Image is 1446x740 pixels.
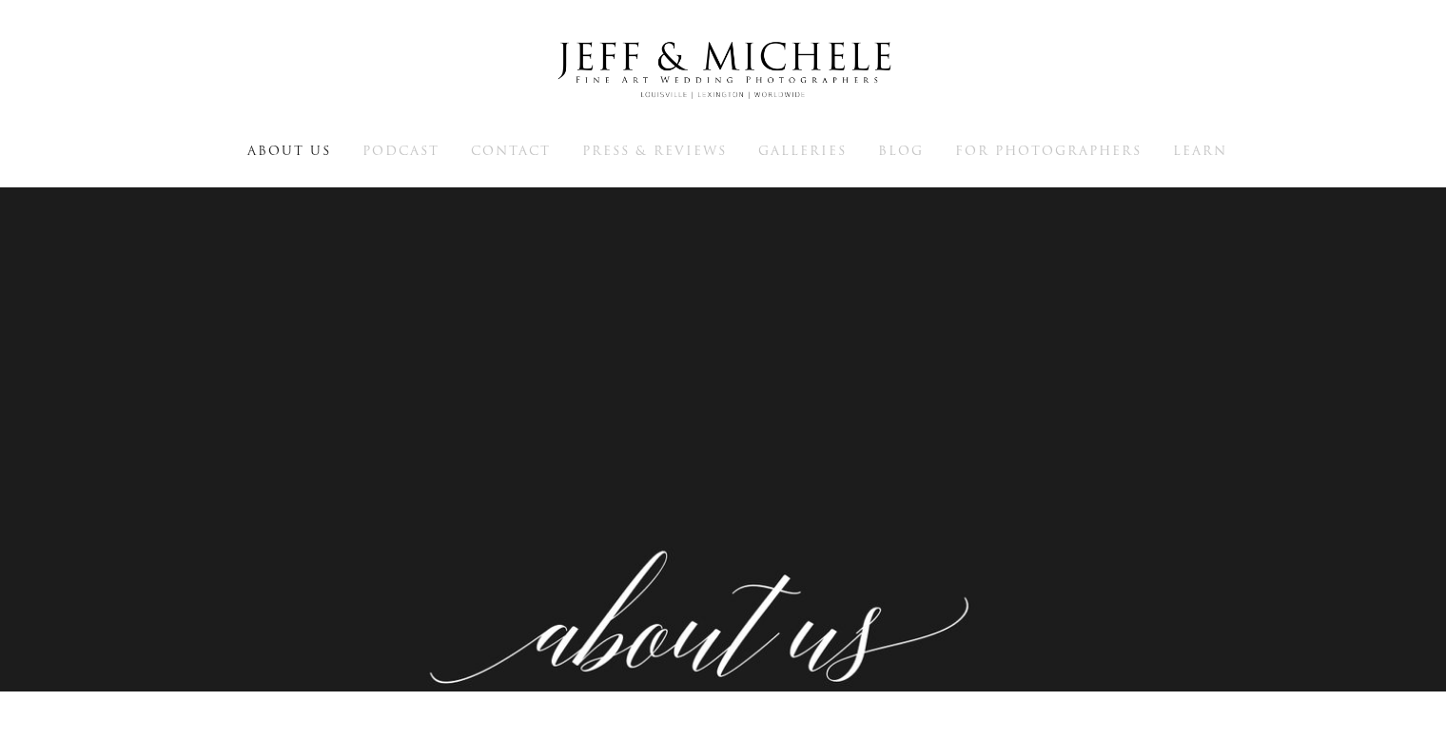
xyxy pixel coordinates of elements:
a: Galleries [758,142,847,159]
img: Louisville Wedding Photographers - Jeff & Michele Wedding Photographers [533,24,913,117]
span: Press & Reviews [582,142,727,160]
a: For Photographers [955,142,1142,159]
span: Podcast [362,142,440,160]
span: For Photographers [955,142,1142,160]
span: Contact [471,142,551,160]
span: About Us [247,142,331,160]
a: Learn [1173,142,1227,159]
a: Blog [878,142,924,159]
a: About Us [247,142,331,159]
span: Blog [878,142,924,160]
span: Galleries [758,142,847,160]
a: Podcast [362,142,440,159]
span: Learn [1173,142,1227,160]
a: Contact [471,142,551,159]
a: Press & Reviews [582,142,727,159]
